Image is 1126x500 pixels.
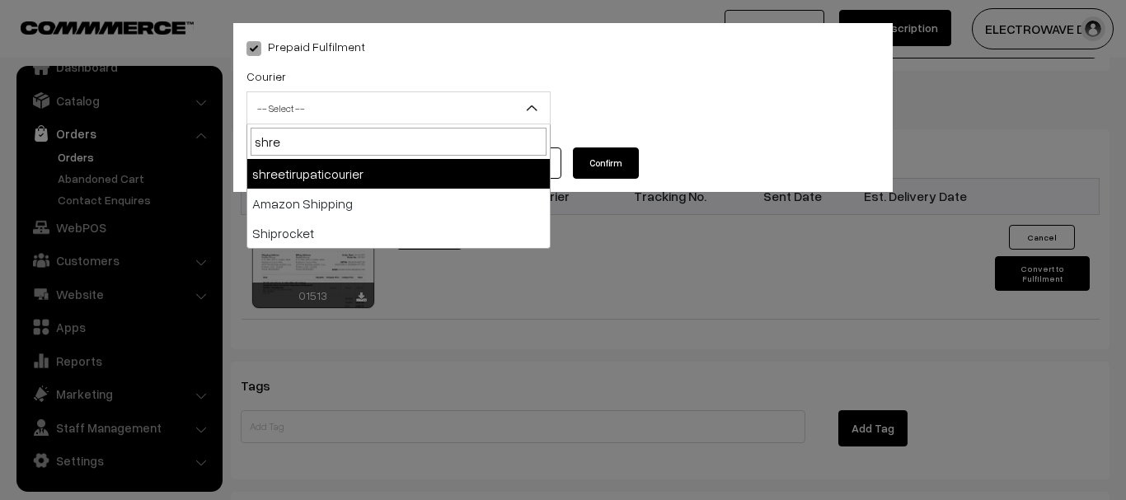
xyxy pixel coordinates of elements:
[246,91,551,124] span: -- Select --
[247,218,550,248] li: Shiprocket
[247,94,550,123] span: -- Select --
[246,68,286,85] label: Courier
[247,189,550,218] li: Amazon Shipping
[247,159,550,189] li: shreetirupaticourier
[246,38,365,55] label: Prepaid Fulfilment
[573,147,639,179] button: Confirm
